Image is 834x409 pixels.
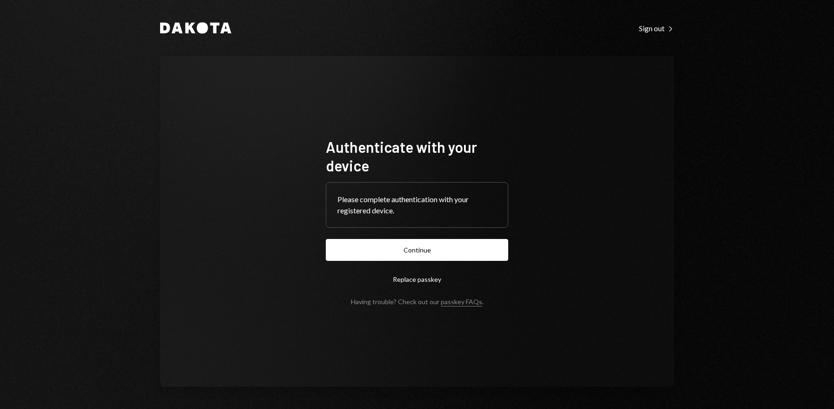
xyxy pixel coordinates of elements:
[639,23,674,33] a: Sign out
[639,24,674,33] div: Sign out
[326,137,508,175] h1: Authenticate with your device
[326,268,508,290] button: Replace passkey
[351,298,484,306] div: Having trouble? Check out our .
[337,194,497,216] div: Please complete authentication with your registered device.
[326,239,508,261] button: Continue
[441,298,482,307] a: passkey FAQs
